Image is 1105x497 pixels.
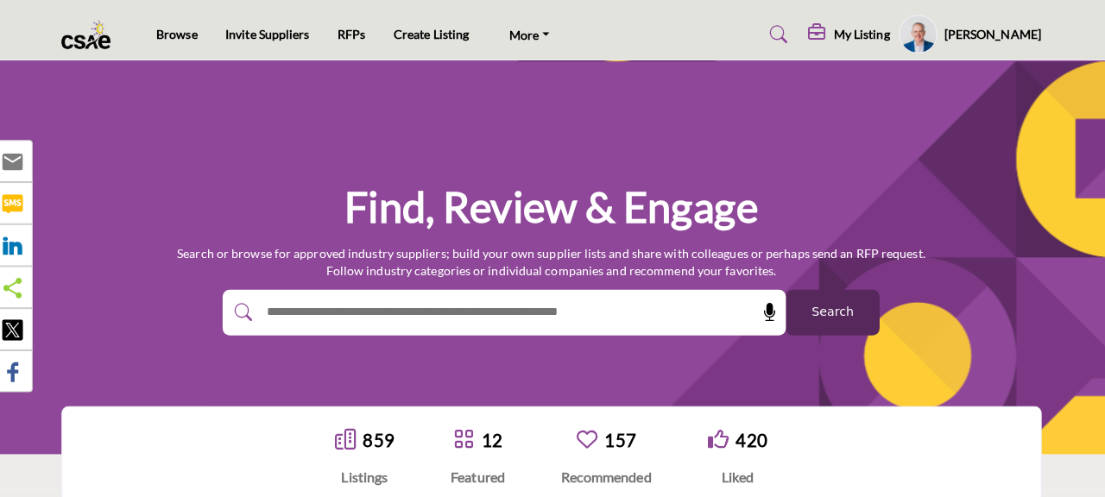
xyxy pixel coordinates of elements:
div: Liked [707,460,766,481]
div: Featured [453,460,507,481]
img: Site Logo [70,20,128,48]
a: Browse [163,26,204,41]
h5: [PERSON_NAME] [940,25,1036,42]
a: 157 [605,423,636,444]
a: 12 [483,423,504,444]
button: Search [784,286,876,330]
a: Go to Featured [456,422,477,445]
a: RFPs [342,26,369,41]
a: 859 [367,423,398,444]
h1: Find, Review & Engage [349,177,756,230]
button: Show hide supplier dropdown [895,15,933,53]
a: Invite Suppliers [231,26,314,41]
div: Recommended [563,460,652,481]
div: Listings [339,460,398,481]
a: Create Listing [397,26,471,41]
div: My Listing [806,23,887,44]
h5: My Listing [831,26,887,41]
a: 420 [735,423,766,444]
span: Search [809,299,850,317]
a: More [499,22,563,46]
i: Go to Liked [707,422,728,443]
p: Search or browse for approved industry suppliers; build your own supplier lists and share with co... [184,242,921,275]
a: Search [751,20,797,47]
a: Go to Recommended [578,422,598,445]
